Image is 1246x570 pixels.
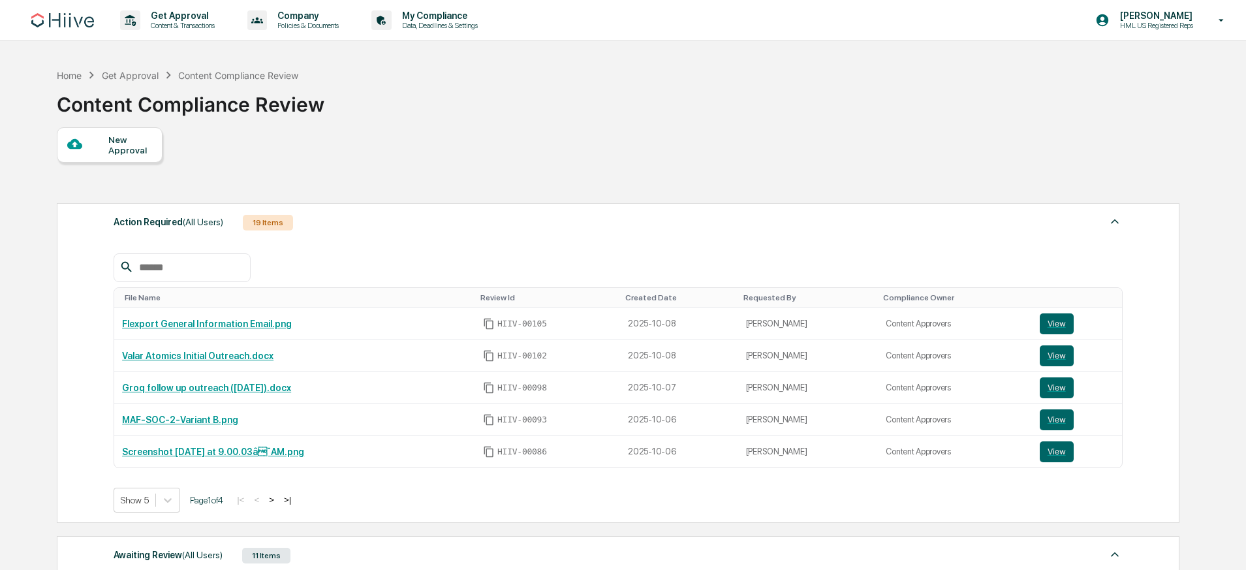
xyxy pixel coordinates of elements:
img: caret [1107,546,1123,562]
span: Copy Id [483,414,495,426]
button: > [265,494,278,505]
button: View [1040,441,1074,462]
div: Get Approval [102,70,159,81]
p: HML US Registered Reps [1110,21,1200,30]
td: Content Approvers [878,372,1031,404]
div: 19 Items [243,215,293,230]
td: [PERSON_NAME] [738,372,879,404]
a: View [1040,377,1115,398]
span: (All Users) [182,550,223,560]
div: Toggle SortBy [883,293,1026,302]
button: View [1040,377,1074,398]
button: View [1040,313,1074,334]
div: Content Compliance Review [57,82,324,116]
a: MAF-SOC-2-Variant B.png [122,415,238,425]
td: 2025-10-08 [620,308,738,340]
td: [PERSON_NAME] [738,436,879,467]
div: Toggle SortBy [625,293,733,302]
span: Copy Id [483,318,495,330]
span: Copy Id [483,446,495,458]
span: HIIV-00093 [497,415,547,425]
span: (All Users) [183,217,223,227]
button: View [1040,409,1074,430]
div: Action Required [114,214,223,230]
div: 11 Items [242,548,290,563]
img: logo [31,13,94,27]
td: Content Approvers [878,340,1031,372]
a: View [1040,441,1115,462]
div: Toggle SortBy [743,293,873,302]
span: HIIV-00098 [497,383,547,393]
p: Get Approval [140,10,221,21]
p: [PERSON_NAME] [1110,10,1200,21]
td: 2025-10-07 [620,372,738,404]
td: Content Approvers [878,436,1031,467]
button: |< [233,494,248,505]
td: 2025-10-06 [620,404,738,436]
span: HIIV-00105 [497,319,547,329]
span: Page 1 of 4 [190,495,223,505]
a: Valar Atomics Initial Outreach.docx [122,351,273,361]
td: [PERSON_NAME] [738,340,879,372]
span: HIIV-00086 [497,447,547,457]
a: View [1040,409,1115,430]
span: HIIV-00102 [497,351,547,361]
td: [PERSON_NAME] [738,404,879,436]
td: [PERSON_NAME] [738,308,879,340]
td: 2025-10-08 [620,340,738,372]
a: Groq follow up outreach ([DATE]).docx [122,383,291,393]
div: Toggle SortBy [480,293,615,302]
div: Content Compliance Review [178,70,298,81]
button: < [250,494,263,505]
div: Home [57,70,82,81]
a: View [1040,345,1115,366]
p: Data, Deadlines & Settings [392,21,484,30]
p: Policies & Documents [267,21,345,30]
span: Copy Id [483,350,495,362]
button: View [1040,345,1074,366]
a: Screenshot [DATE] at 9.00.03â¯AM.png [122,447,304,457]
p: My Compliance [392,10,484,21]
td: Content Approvers [878,308,1031,340]
a: Flexport General Information Email.png [122,319,292,329]
iframe: Open customer support [1204,527,1239,562]
td: 2025-10-06 [620,436,738,467]
div: New Approval [108,135,152,155]
button: >| [280,494,295,505]
div: Awaiting Review [114,546,223,563]
span: Copy Id [483,382,495,394]
div: Toggle SortBy [1042,293,1117,302]
p: Content & Transactions [140,21,221,30]
a: View [1040,313,1115,334]
td: Content Approvers [878,404,1031,436]
p: Company [267,10,345,21]
img: caret [1107,214,1123,229]
div: Toggle SortBy [125,293,470,302]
